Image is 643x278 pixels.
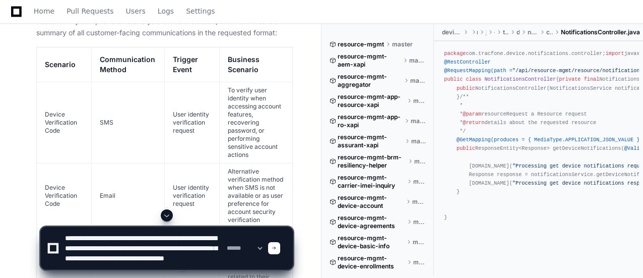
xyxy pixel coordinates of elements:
span: public [457,145,475,151]
span: device-notifications [442,28,461,36]
td: Device Verification Code [37,163,92,228]
span: Home [34,8,54,14]
span: @param [463,111,481,117]
span: public [444,76,463,82]
span: Settings [186,8,215,14]
td: Alternative verification method when SMS is not available or as user preference for account secur... [219,163,292,228]
td: SMS [92,82,164,163]
span: Pull Requests [67,8,113,14]
span: public [457,85,475,91]
span: @return [463,120,484,126]
th: Trigger Event [164,47,219,82]
span: @GetMapping(produces = { MediaType.APPLICATION_JSON_VALUE }) [457,137,643,143]
th: Scenario [37,47,92,82]
span: notifications [528,28,538,36]
th: Communication Method [92,47,164,82]
span: master [410,77,426,85]
span: resource-mgmt-app-resource-xapi [338,93,405,109]
span: device [517,28,520,36]
span: master [413,97,427,105]
span: final [584,76,600,82]
td: Email [92,163,164,228]
span: master [392,40,413,48]
div: com.tracfone.device.notifications.controller; javax.validation.Valid; org.springframework.beans.f... [444,49,633,223]
span: resource-mgmt-brm-resiliency-helper [338,153,406,170]
span: Logs [158,8,174,14]
span: resource-mgmt-aggregator [338,73,402,89]
span: master [413,178,426,186]
span: master [412,198,427,206]
span: import [606,50,624,57]
span: class [466,76,481,82]
span: /** * * resourceRequest a Resource request * details about the requested resource */ [444,94,596,135]
span: main [477,28,478,36]
p: Based on my comprehensive analysis of the codebase, I will now create a summary of all customer-f... [36,16,293,39]
span: resource-mgmt-device-account [338,194,404,210]
span: Users [126,8,146,14]
span: NotificationsController.java [561,28,640,36]
span: resource-mgmt [338,40,384,48]
span: @RestController [444,59,490,65]
td: User identity verification request [164,163,219,228]
span: @Valid [624,145,643,151]
td: To verify user identity when accessing account features, recovering password, or performing sensi... [219,82,292,163]
td: Device Verification Code [37,82,92,163]
span: master [411,137,426,145]
span: package [444,50,466,57]
span: private [559,76,581,82]
span: master [409,57,426,65]
span: resource-mgmt-assurant-xapi [338,133,403,149]
span: controller [546,28,553,36]
span: resource-mgmt-aem-xapi [338,52,401,69]
span: tracfone [503,28,508,36]
th: Business Scenario [219,47,292,82]
span: NotificationsController [484,76,556,82]
span: resource-mgmt-carrier-imei-inquiry [338,174,405,190]
span: master [414,157,427,165]
td: User identity verification request [164,82,219,163]
span: resource-mgmt-app-ro-xapi [338,113,403,129]
span: master [411,117,427,125]
span: com [494,28,495,36]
